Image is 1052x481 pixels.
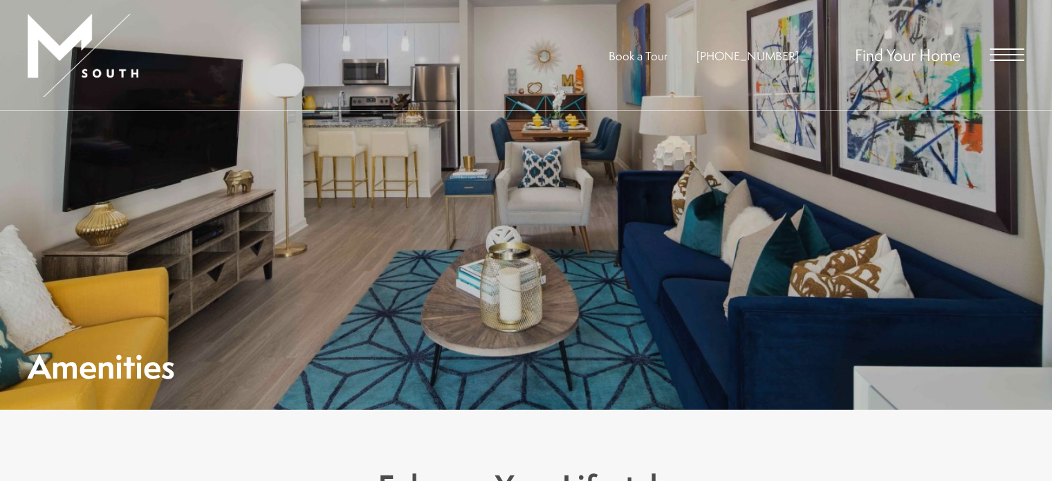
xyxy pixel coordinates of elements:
[609,48,667,64] a: Book a Tour
[28,351,175,382] h1: Amenities
[696,48,799,64] a: Call Us at 813-570-8014
[990,48,1024,61] button: Open Menu
[855,44,961,66] a: Find Your Home
[696,48,799,64] span: [PHONE_NUMBER]
[28,14,138,97] img: MSouth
